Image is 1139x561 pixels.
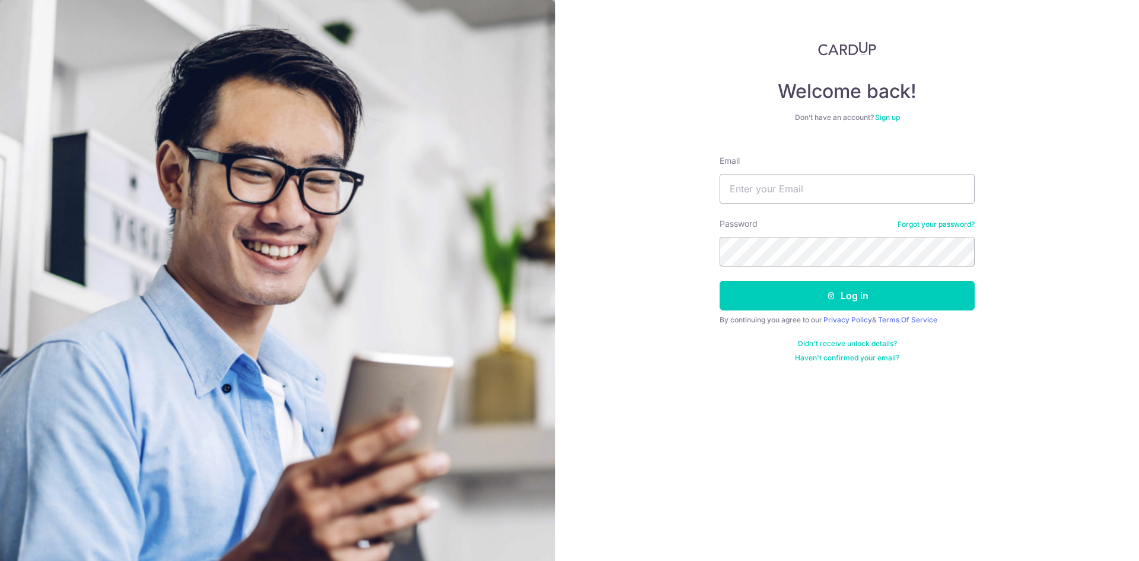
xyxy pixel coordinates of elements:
[720,174,975,204] input: Enter your Email
[720,155,740,167] label: Email
[823,315,872,324] a: Privacy Policy
[720,80,975,103] h4: Welcome back!
[898,220,975,229] a: Forgot your password?
[875,113,900,122] a: Sign up
[720,315,975,325] div: By continuing you agree to our &
[795,353,899,363] a: Haven't confirmed your email?
[878,315,937,324] a: Terms Of Service
[720,281,975,310] button: Log in
[720,113,975,122] div: Don’t have an account?
[818,42,876,56] img: CardUp Logo
[798,339,897,348] a: Didn't receive unlock details?
[720,218,758,230] label: Password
